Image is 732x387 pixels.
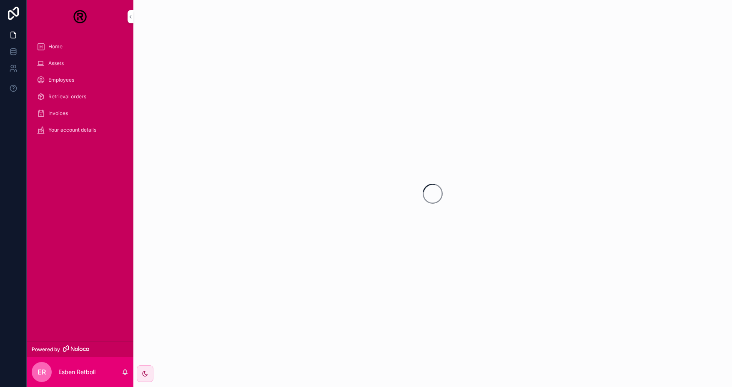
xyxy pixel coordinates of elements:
[32,72,128,87] a: Employees
[48,77,74,83] span: Employees
[48,127,96,133] span: Your account details
[32,106,128,121] a: Invoices
[48,43,63,50] span: Home
[32,346,60,353] span: Powered by
[27,342,133,357] a: Powered by
[48,110,68,117] span: Invoices
[48,93,86,100] span: Retrieval orders
[32,89,128,104] a: Retrieval orders
[38,367,46,377] span: ER
[32,122,128,137] a: Your account details
[27,33,133,148] div: scrollable content
[73,10,87,23] img: App logo
[32,39,128,54] a: Home
[58,368,95,376] p: Esben Retboll
[48,60,64,67] span: Assets
[32,56,128,71] a: Assets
